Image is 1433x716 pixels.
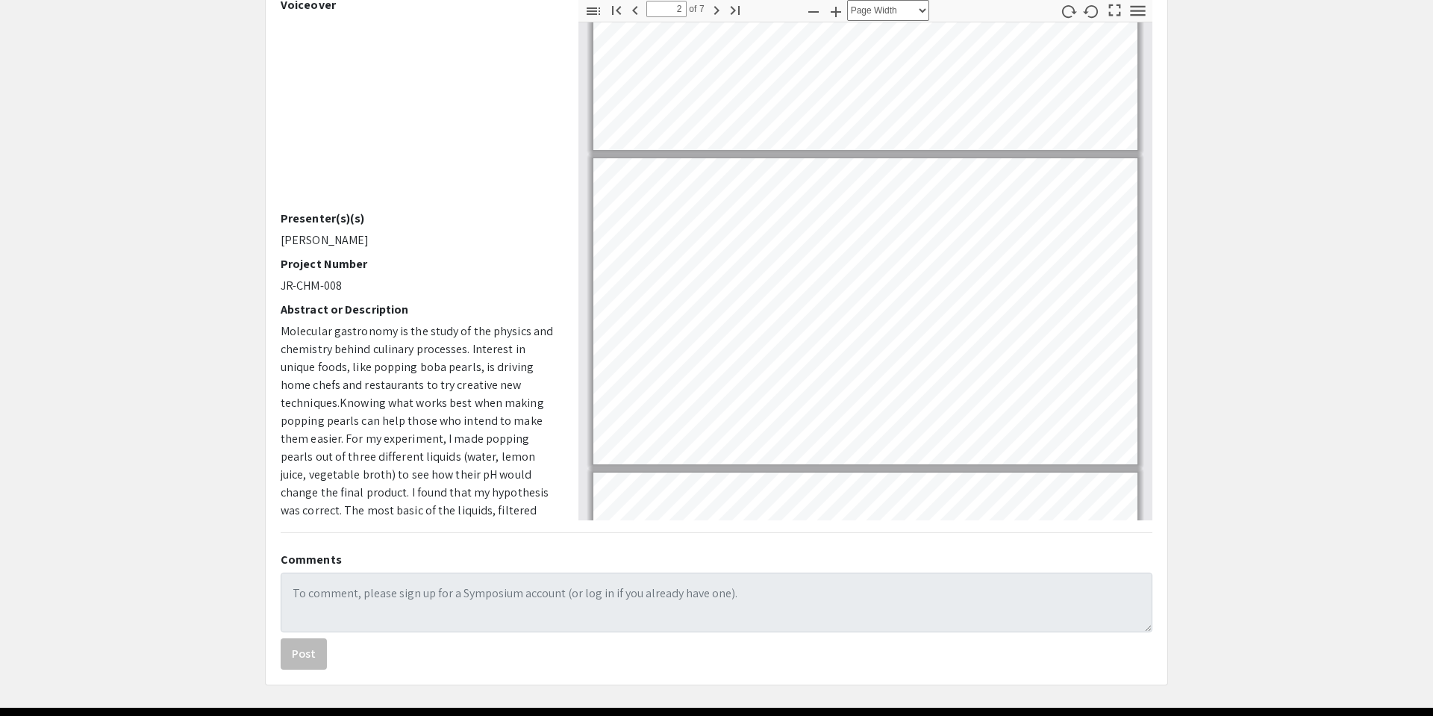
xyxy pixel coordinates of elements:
[281,395,551,679] span: Knowing what works best when making popping pearls can help those who intend to make them easier....
[646,1,687,17] input: Page
[281,18,556,211] iframe: YouTube video player
[587,152,1144,471] div: Page 2
[281,323,553,411] span: Molecular gastronomy is the study of the physics and chemistry behind culinary processes. Interes...
[281,231,556,249] p: [PERSON_NAME]
[687,1,705,17] span: of 7
[281,211,556,225] h2: Presenter(s)(s)
[281,257,556,271] h2: Project Number
[281,552,1152,567] h2: Comments
[281,638,327,670] button: Post
[281,302,556,317] h2: Abstract or Description
[281,277,556,295] p: JR-CHM-008
[11,649,63,705] iframe: Chat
